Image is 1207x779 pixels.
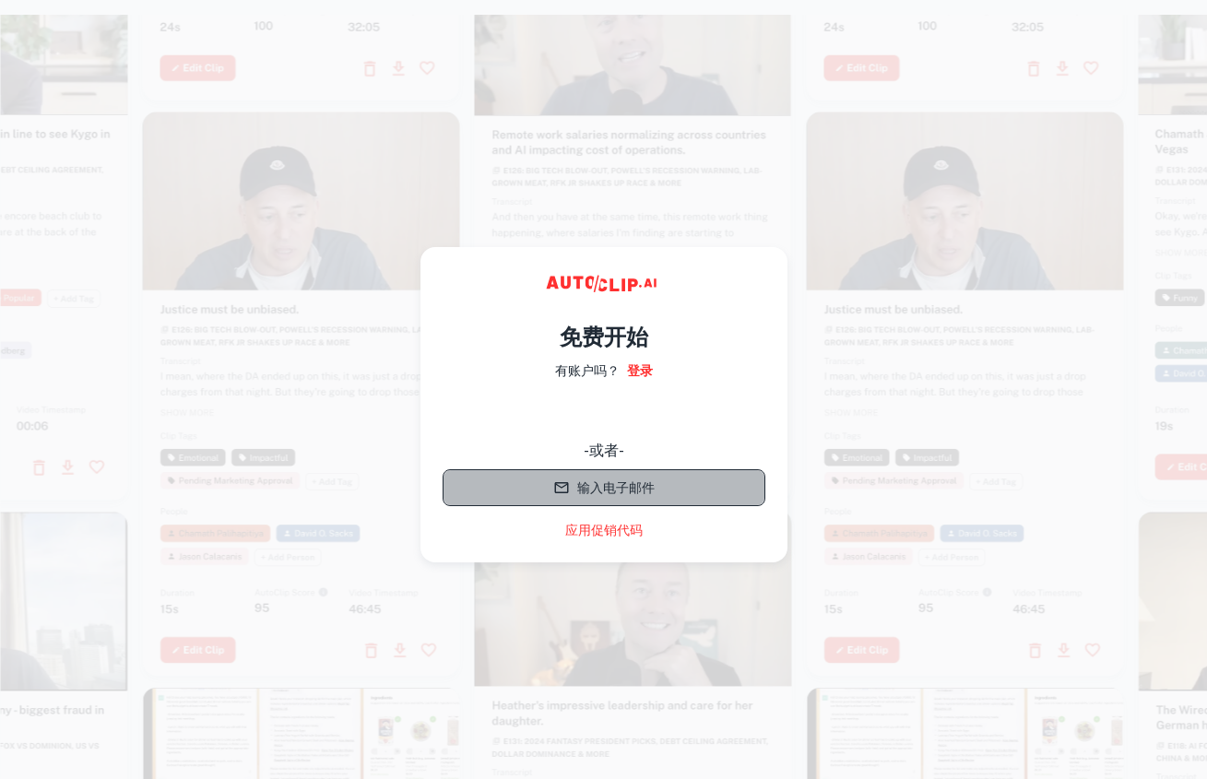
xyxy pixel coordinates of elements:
h4: 免费开始 [560,320,648,353]
button: 输入电子邮件 [443,469,765,506]
iframe: “使用谷歌账号登录”按钮 [433,394,775,434]
div: 使用谷歌账号登录。在新标签页中打开 [443,394,765,434]
a: 登录 [627,360,653,381]
a: 应用促销代码 [565,521,643,540]
p: 有账户吗？ [555,360,620,381]
div: -或者- [443,440,765,462]
iframe: “使用谷歌账号登录”对话框 [828,18,1189,254]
